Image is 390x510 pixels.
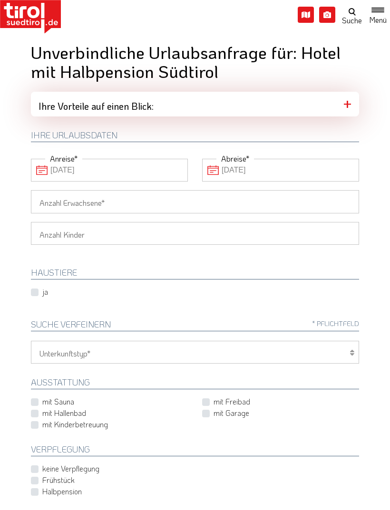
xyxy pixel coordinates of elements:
label: mit Sauna [42,396,74,407]
i: Fotogalerie [319,7,335,23]
h2: HAUSTIERE [31,268,359,279]
h1: Unverbindliche Urlaubsanfrage für: Hotel mit Halbpension Südtirol [31,43,359,80]
label: Frühstück [42,475,75,485]
button: Toggle navigation [366,6,390,24]
label: mit Kinderbetreuung [42,419,108,430]
i: Karte öffnen [298,7,314,23]
h2: Verpflegung [31,445,359,456]
label: mit Freibad [214,396,250,407]
h2: Ihre Urlaubsdaten [31,131,359,142]
h2: Suche verfeinern [31,320,359,331]
label: Halbpension [42,486,82,497]
label: ja [42,287,48,297]
label: keine Verpflegung [42,463,99,474]
div: Ihre Vorteile auf einen Blick: [31,92,359,116]
label: mit Hallenbad [42,408,86,418]
label: mit Garage [214,408,249,418]
span: * Pflichtfeld [312,320,359,327]
h2: Ausstattung [31,378,359,389]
